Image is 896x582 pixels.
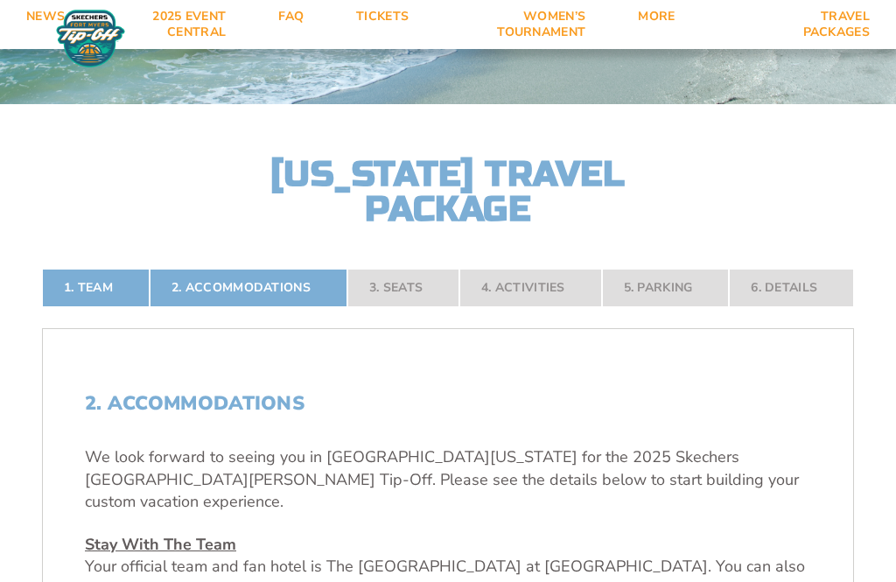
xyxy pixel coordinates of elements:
[42,269,150,307] a: 1. Team
[85,534,236,555] u: Stay With The Team
[85,446,811,513] p: We look forward to seeing you in [GEOGRAPHIC_DATA][US_STATE] for the 2025 Skechers [GEOGRAPHIC_DA...
[255,157,640,227] h2: [US_STATE] Travel Package
[85,392,811,415] h2: 2. Accommodations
